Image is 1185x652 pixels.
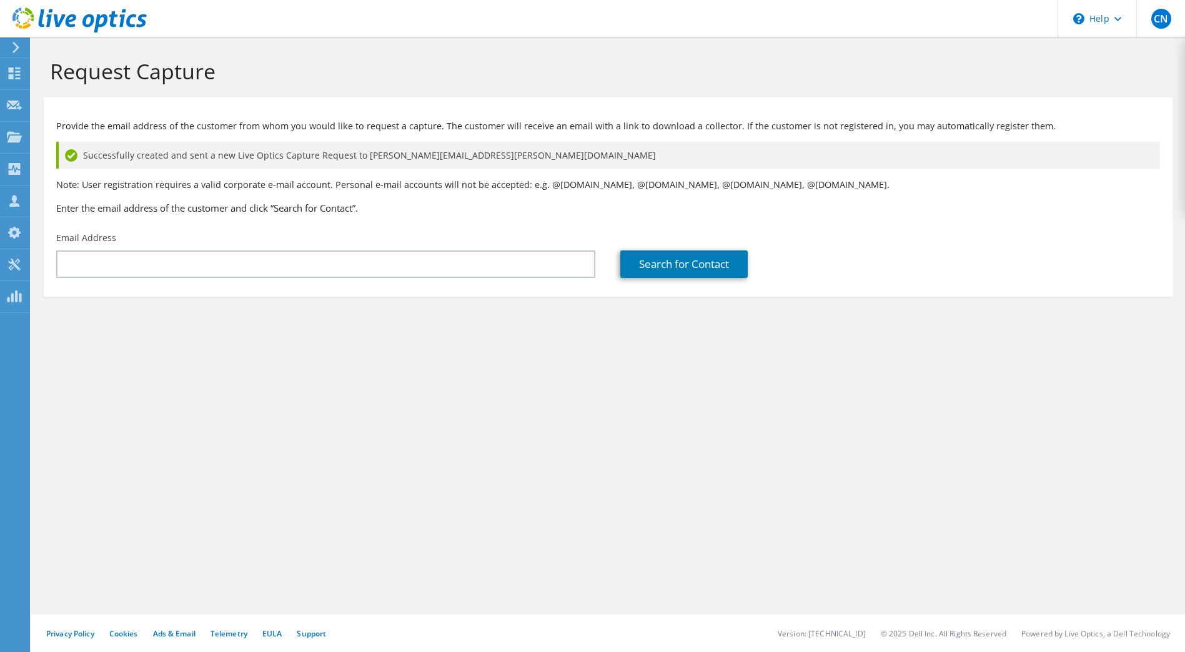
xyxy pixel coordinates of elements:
[211,628,247,639] a: Telemetry
[297,628,326,639] a: Support
[1021,628,1170,639] li: Powered by Live Optics, a Dell Technology
[1151,9,1171,29] span: CN
[620,250,748,278] a: Search for Contact
[56,201,1160,215] h3: Enter the email address of the customer and click “Search for Contact”.
[1073,13,1084,24] svg: \n
[50,58,1160,84] h1: Request Capture
[83,149,656,162] span: Successfully created and sent a new Live Optics Capture Request to [PERSON_NAME][EMAIL_ADDRESS][P...
[778,628,866,639] li: Version: [TECHNICAL_ID]
[46,628,94,639] a: Privacy Policy
[56,232,116,244] label: Email Address
[881,628,1006,639] li: © 2025 Dell Inc. All Rights Reserved
[109,628,138,639] a: Cookies
[153,628,196,639] a: Ads & Email
[262,628,282,639] a: EULA
[56,178,1160,192] p: Note: User registration requires a valid corporate e-mail account. Personal e-mail accounts will ...
[56,119,1160,133] p: Provide the email address of the customer from whom you would like to request a capture. The cust...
